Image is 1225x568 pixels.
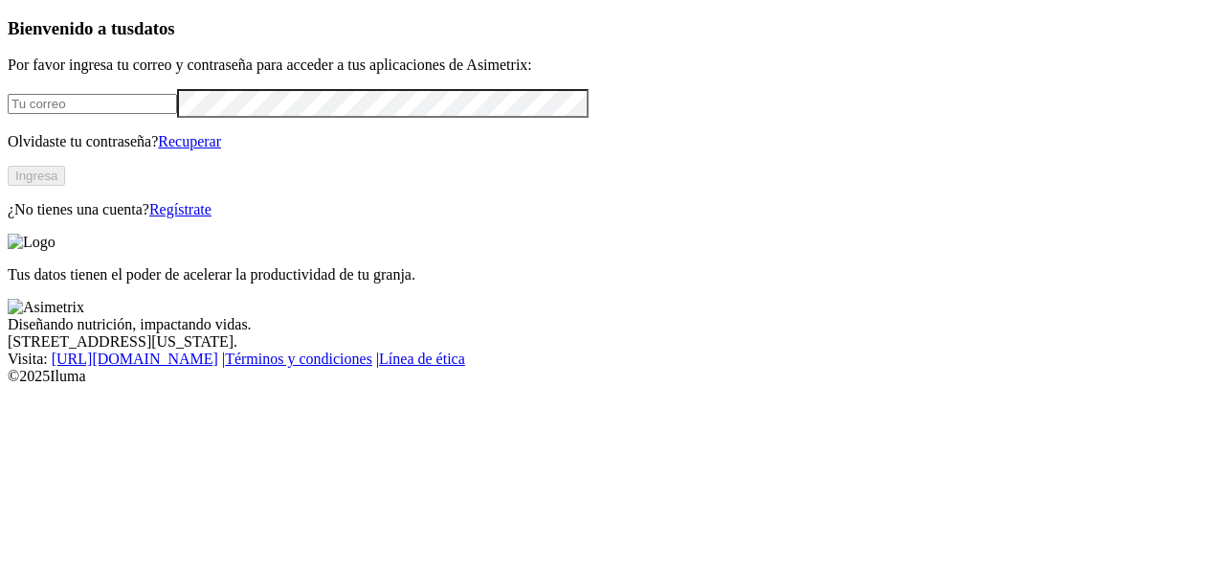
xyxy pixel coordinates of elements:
[158,133,221,149] a: Recuperar
[8,166,65,186] button: Ingresa
[134,18,175,38] span: datos
[8,316,1217,333] div: Diseñando nutrición, impactando vidas.
[8,94,177,114] input: Tu correo
[8,368,1217,385] div: © 2025 Iluma
[8,299,84,316] img: Asimetrix
[8,18,1217,39] h3: Bienvenido a tus
[149,201,212,217] a: Regístrate
[52,351,218,367] a: [URL][DOMAIN_NAME]
[8,57,1217,74] p: Por favor ingresa tu correo y contraseña para acceder a tus aplicaciones de Asimetrix:
[8,351,1217,368] div: Visita : | |
[8,266,1217,284] p: Tus datos tienen el poder de acelerar la productividad de tu granja.
[8,234,56,251] img: Logo
[379,351,465,367] a: Línea de ética
[225,351,372,367] a: Términos y condiciones
[8,201,1217,218] p: ¿No tienes una cuenta?
[8,333,1217,351] div: [STREET_ADDRESS][US_STATE].
[8,133,1217,150] p: Olvidaste tu contraseña?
